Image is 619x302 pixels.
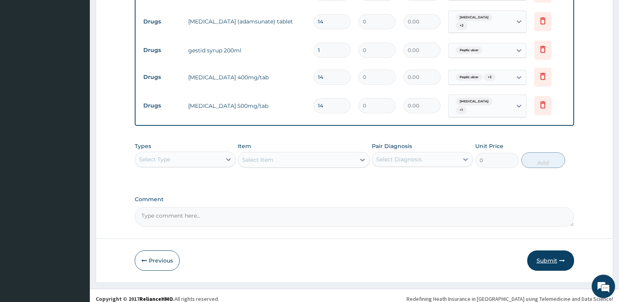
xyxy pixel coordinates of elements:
div: Select Type [139,155,170,163]
span: We're online! [45,98,108,177]
button: Previous [135,250,180,271]
div: Chat with us now [41,44,131,54]
span: Peptic ulcer [456,46,482,54]
span: [MEDICAL_DATA] [456,98,492,105]
div: Minimize live chat window [128,4,147,23]
td: Drugs [139,98,184,113]
div: Select Diagnosis [376,155,422,163]
td: gestid syrup 200ml [184,43,310,58]
label: Item [238,142,251,150]
span: + 1 [456,106,467,114]
button: Add [521,152,565,168]
img: d_794563401_company_1708531726252_794563401 [14,39,32,59]
textarea: Type your message and hit 'Enter' [4,213,149,241]
button: Submit [527,250,574,271]
td: [MEDICAL_DATA] (adamsunate) tablet [184,14,310,29]
td: [MEDICAL_DATA] 500mg/tab [184,98,310,114]
span: Peptic ulcer [456,73,482,81]
label: Comment [135,196,574,203]
label: Unit Price [475,142,503,150]
label: Pair Diagnosis [372,142,412,150]
td: [MEDICAL_DATA] 400mg/tab [184,70,310,85]
td: Drugs [139,14,184,29]
span: + 2 [456,22,467,30]
td: Drugs [139,70,184,84]
span: + 2 [484,73,496,81]
td: Drugs [139,43,184,57]
span: [MEDICAL_DATA] [456,14,492,21]
label: Types [135,143,151,150]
